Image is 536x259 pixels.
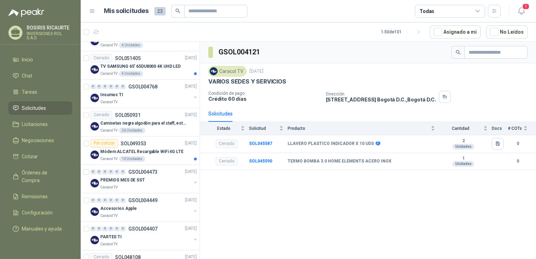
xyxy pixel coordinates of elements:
div: Todas [420,7,434,15]
p: Condición de pago [208,91,320,96]
span: Cantidad [439,126,482,131]
img: Company Logo [91,179,99,187]
b: TERMO BOMBA 3.0 HOME ELEMENTS ACERO INOX [288,159,391,164]
b: 0 [508,140,528,147]
span: Solicitudes [22,104,46,112]
a: Órdenes de Compra [8,166,72,187]
a: 0 0 0 0 0 0 GSOL004449[DATE] Company LogoAccesorios AppleCaracol TV [91,196,198,219]
a: Negociaciones [8,134,72,147]
p: GSOL004768 [128,84,158,89]
p: Caracol TV [100,128,118,133]
p: [DATE] [185,83,197,90]
p: Módem ALCATEL Recargable WiFi 4G LTE [100,148,183,155]
span: Órdenes de Compra [22,169,66,184]
img: Logo peakr [8,8,44,17]
p: [DATE] [185,197,197,204]
p: INVERSIONES ROL S.A.S [27,32,72,40]
img: Company Logo [91,236,99,244]
p: GSOL004473 [128,170,158,174]
span: # COTs [508,126,522,131]
div: 0 [96,84,102,89]
p: TV SAMSUNG 65' 65DU8000 4K UHD LED [100,63,181,70]
a: SOL045590 [249,159,272,164]
a: 0 0 0 0 0 0 GSOL004473[DATE] Company LogoPREMIOS MES DE SSTCaracol TV [91,168,198,190]
span: Inicio [22,56,33,64]
p: [DATE] [249,68,263,75]
div: 0 [91,84,96,89]
p: [DATE] [185,225,197,232]
div: Solicitudes [208,110,233,118]
div: 0 [120,84,126,89]
div: 0 [91,170,96,174]
div: 4 Unidades [119,71,143,77]
span: search [175,8,180,13]
h3: GSOL004121 [219,47,261,58]
a: Licitaciones [8,118,72,131]
th: Estado [200,122,249,135]
div: 0 [114,84,120,89]
span: Solicitud [249,126,278,131]
div: 0 [96,198,102,203]
p: [STREET_ADDRESS] Bogotá D.C. , Bogotá D.C. [326,97,436,102]
th: Solicitud [249,122,288,135]
p: Accesorios Apple [100,205,137,212]
a: Solicitudes [8,101,72,115]
div: Unidades [453,144,474,150]
a: Chat [8,69,72,82]
a: Configuración [8,206,72,219]
p: Caracol TV [100,156,118,162]
div: 0 [102,84,108,89]
div: 0 [108,84,114,89]
a: CerradoSOL051405[DATE] Company LogoTV SAMSUNG 65' 65DU8000 4K UHD LEDCaracol TV4 Unidades [81,51,200,80]
div: 26 Unidades [119,128,145,133]
div: 0 [114,170,120,174]
p: SOL050931 [115,113,141,118]
th: Docs [492,122,508,135]
span: Negociaciones [22,137,54,144]
b: 1 [439,156,488,161]
p: PREMIOS MES DE SST [100,177,145,184]
div: 0 [102,170,108,174]
span: 1 [522,3,530,10]
p: GSOL004407 [128,226,158,231]
p: SOL051405 [115,56,141,61]
p: PARTES TI [100,234,122,240]
div: 0 [102,198,108,203]
div: 0 [120,170,126,174]
div: 10 Unidades [119,156,145,162]
th: Producto [288,122,439,135]
b: 0 [508,158,528,165]
p: Caracol TV [100,185,118,190]
img: Company Logo [91,151,99,159]
img: Company Logo [91,122,99,131]
p: ROSIRIS RICAURTE [27,25,72,30]
img: Company Logo [91,94,99,102]
a: 0 0 0 0 0 0 GSOL004407[DATE] Company LogoPARTES TICaracol TV [91,225,198,247]
b: LLAVERO PLASTICO INDICADOR X 10 UDS [288,141,374,147]
div: Unidades [453,161,474,167]
button: No Leídos [486,25,528,39]
img: Company Logo [91,207,99,216]
th: Cantidad [439,122,492,135]
button: Asignado a mi [430,25,481,39]
div: 0 [91,226,96,231]
a: Tareas [8,85,72,99]
a: CerradoSOL050931[DATE] Company LogoCamisetas negra algodón para el staff, estampadas en espalda y... [81,108,200,137]
div: Cerrado [216,140,237,148]
p: GSOL004449 [128,198,158,203]
p: VARIOS SEDES Y SERVICIOS [208,78,286,85]
p: Dirección [326,92,436,97]
b: 2 [439,138,488,144]
div: 0 [102,226,108,231]
a: Manuales y ayuda [8,222,72,235]
p: Caracol TV [100,42,118,48]
span: search [456,50,461,55]
p: Crédito 60 días [208,96,320,102]
div: 0 [114,198,120,203]
th: # COTs [508,122,536,135]
div: 0 [108,198,114,203]
div: Cerrado [91,111,112,119]
p: [DATE] [185,140,197,147]
span: Estado [208,126,239,131]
